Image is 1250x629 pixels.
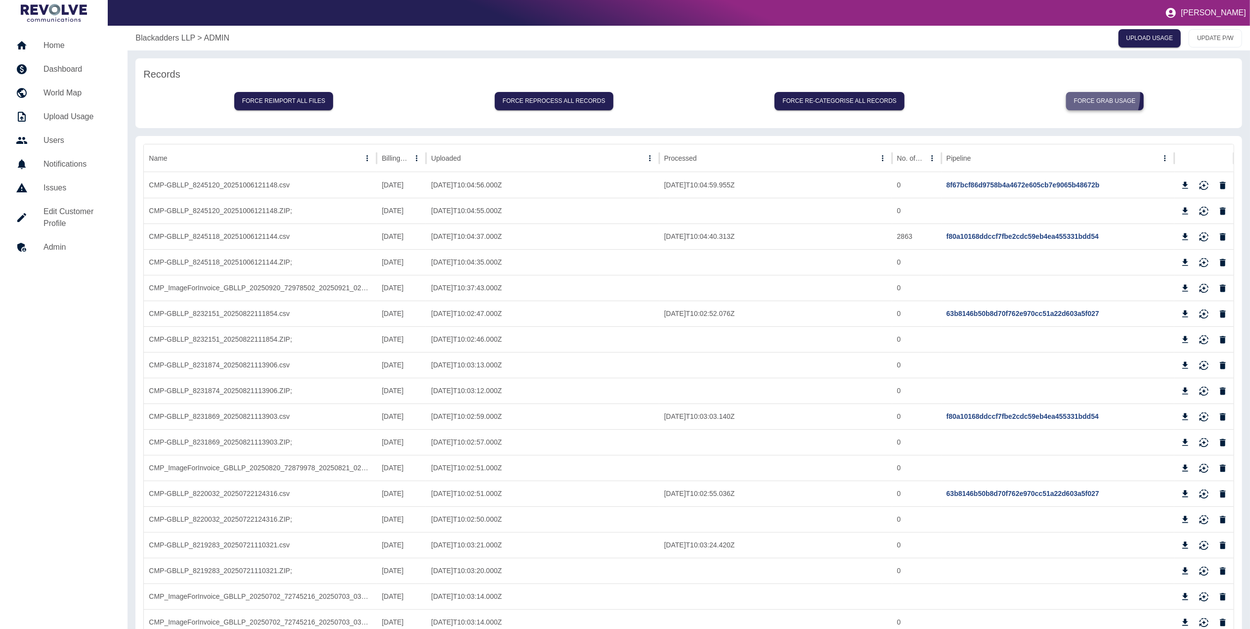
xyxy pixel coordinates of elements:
div: CMP-GBLLP_8245120_20251006121148.ZIP; [144,198,377,224]
a: Home [8,34,120,57]
button: Force reprocess all records [495,92,613,110]
button: Delete [1215,204,1230,219]
div: CMP-GBLLP_8220032_20250722124316.ZIP; [144,506,377,532]
div: 2025-07-22T10:03:20.000Z [426,558,659,584]
button: Download [1178,358,1193,373]
div: 20/07/2025 [377,584,426,609]
button: Delete [1215,461,1230,476]
div: 2025-10-07T10:04:35.000Z [426,249,659,275]
div: CMP-GBLLP_8219283_20250721110321.csv [144,532,377,558]
div: 0 [892,275,942,301]
button: Download [1178,512,1193,527]
div: Billing Date [382,154,409,162]
div: 2025-07-23T10:02:51.000Z [426,481,659,506]
div: 2025-08-22T10:03:12.000Z [426,378,659,404]
button: Download [1178,564,1193,579]
div: 2025-10-07T10:04:55.000Z [426,198,659,224]
button: Download [1178,332,1193,347]
button: Delete [1215,332,1230,347]
a: Users [8,129,120,152]
div: 2025-08-25T10:02:47.000Z [426,301,659,326]
div: CMP-GBLLP_8219283_20250721110321.ZIP; [144,558,377,584]
div: 20/07/2025 [377,481,426,506]
div: CMP-GBLLP_8232151_20250822111854.ZIP; [144,326,377,352]
button: Download [1178,384,1193,399]
button: Reimport [1197,255,1211,270]
div: 2025-10-07T10:04:59.955Z [659,172,892,198]
div: 0 [892,506,942,532]
div: 0 [892,532,942,558]
button: Reimport [1197,358,1211,373]
h5: Users [43,135,112,146]
div: 20/08/2025 [377,404,426,429]
h5: Issues [43,182,112,194]
button: Delete [1215,358,1230,373]
div: CMP_ImageForInvoice_GBLLP_20250702_72745216_20250703_032143.XLSX [144,584,377,609]
button: Delete [1215,178,1230,193]
a: Admin [8,235,120,259]
a: UPLOAD USAGE [1119,29,1181,47]
div: 0 [892,198,942,224]
p: [PERSON_NAME] [1181,8,1246,17]
a: 63b8146b50b8d70f762e970cc51a22d603a5f027 [947,490,1099,497]
button: Download [1178,435,1193,450]
button: Delete [1215,512,1230,527]
a: Notifications [8,152,120,176]
button: Delete [1215,384,1230,399]
div: 20/08/2025 [377,378,426,404]
button: Reimport [1197,487,1211,501]
button: Delete [1215,255,1230,270]
div: CMP-GBLLP_8231869_20250821113903.ZIP; [144,429,377,455]
button: Reimport [1197,204,1211,219]
button: Download [1178,204,1193,219]
button: Download [1178,409,1193,424]
div: Pipeline [947,154,971,162]
div: Uploaded [431,154,461,162]
div: 2025-08-22T10:02:59.000Z [426,404,659,429]
div: 0 [892,249,942,275]
div: 20/09/2025 [377,249,426,275]
div: Processed [664,154,697,162]
button: Download [1178,281,1193,296]
p: > [197,32,202,44]
div: 0 [892,558,942,584]
div: 20/08/2025 [377,326,426,352]
button: No. of rows column menu [925,151,939,165]
div: 20/07/2025 [377,506,426,532]
button: Reimport [1197,178,1211,193]
div: 2025-10-07T10:04:40.313Z [659,224,892,249]
a: 63b8146b50b8d70f762e970cc51a22d603a5f027 [947,310,1099,317]
button: Delete [1215,281,1230,296]
div: 2025-08-25T10:02:46.000Z [426,326,659,352]
div: 20/09/2025 [377,198,426,224]
p: ADMIN [204,32,230,44]
button: Reimport [1197,384,1211,399]
button: Reimport [1197,307,1211,321]
button: Uploaded column menu [643,151,657,165]
a: World Map [8,81,120,105]
div: 2025-10-07T10:04:37.000Z [426,224,659,249]
div: 2025-08-22T10:03:03.140Z [659,404,892,429]
div: CMP-GBLLP_8232151_20250822111854.csv [144,301,377,326]
div: 0 [892,301,942,326]
div: 20/09/2025 [377,172,426,198]
button: Reimport [1197,538,1211,553]
div: 2025-07-23T10:02:55.036Z [659,481,892,506]
button: Delete [1215,487,1230,501]
a: 8f67bcf86d9758b4a4672e605cb7e9065b48672b [947,181,1100,189]
div: 0 [892,481,942,506]
button: Force reimport all files [234,92,334,110]
div: 2025-07-22T10:03:24.420Z [659,532,892,558]
div: Name [149,154,167,162]
div: 2025-08-25T10:02:52.076Z [659,301,892,326]
h5: World Map [43,87,112,99]
button: Reimport [1197,512,1211,527]
button: Force re-categorise all records [775,92,905,110]
button: Delete [1215,229,1230,244]
a: Blackadders LLP [135,32,195,44]
button: Reimport [1197,435,1211,450]
h5: Notifications [43,158,112,170]
button: Processed column menu [876,151,890,165]
div: 20/08/2025 [377,429,426,455]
